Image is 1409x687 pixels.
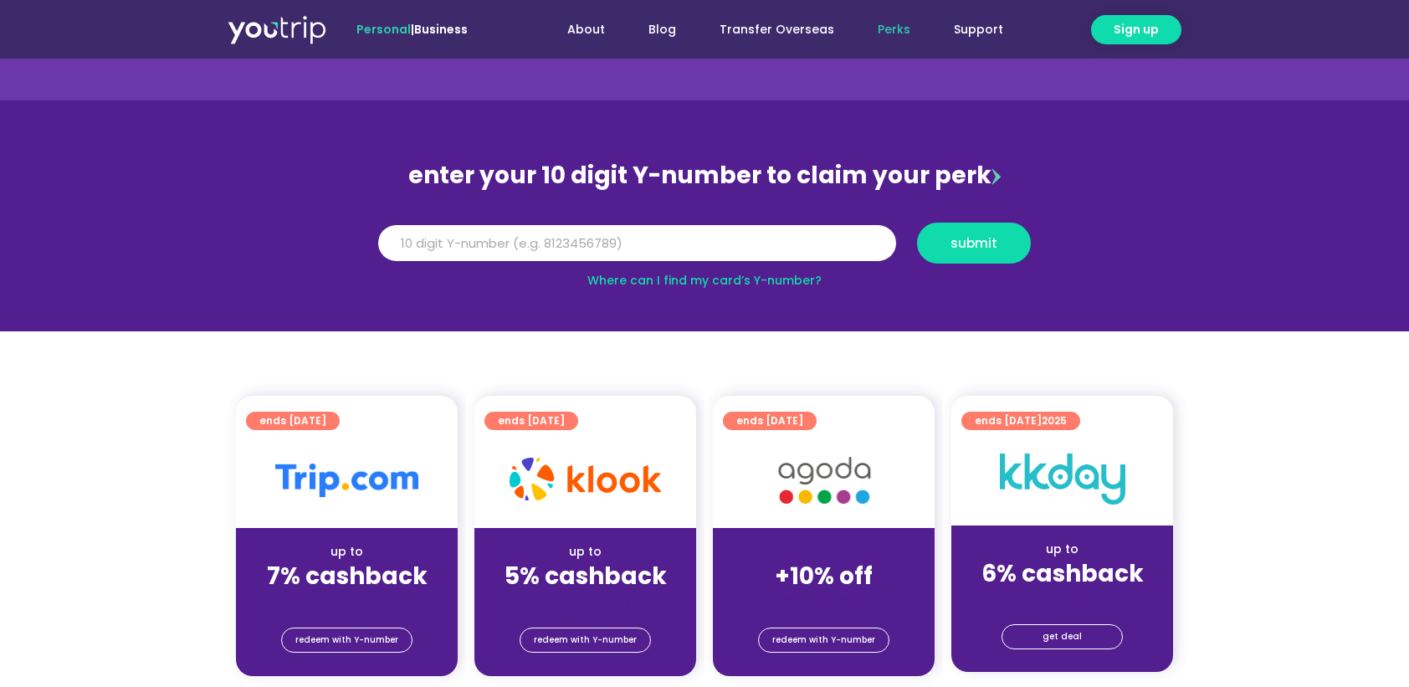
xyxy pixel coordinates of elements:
[965,541,1160,558] div: up to
[961,412,1080,430] a: ends [DATE]2025
[758,628,889,653] a: redeem with Y-number
[534,628,637,652] span: redeem with Y-number
[775,560,873,592] strong: +10% off
[498,412,565,430] span: ends [DATE]
[975,412,1067,430] span: ends [DATE]
[281,628,412,653] a: redeem with Y-number
[736,412,803,430] span: ends [DATE]
[726,592,921,609] div: (for stays only)
[856,14,932,45] a: Perks
[488,592,683,609] div: (for stays only)
[965,589,1160,607] div: (for stays only)
[808,543,839,560] span: up to
[249,543,444,561] div: up to
[627,14,698,45] a: Blog
[414,21,468,38] a: Business
[356,21,468,38] span: |
[488,543,683,561] div: up to
[378,223,1031,276] form: Y Number
[249,592,444,609] div: (for stays only)
[932,14,1025,45] a: Support
[520,628,651,653] a: redeem with Y-number
[259,412,326,430] span: ends [DATE]
[370,154,1039,197] div: enter your 10 digit Y-number to claim your perk
[1002,624,1123,649] a: get deal
[267,560,428,592] strong: 7% cashback
[1091,15,1181,44] a: Sign up
[917,223,1031,264] button: submit
[484,412,578,430] a: ends [DATE]
[950,237,997,249] span: submit
[513,14,1025,45] nav: Menu
[246,412,340,430] a: ends [DATE]
[981,557,1144,590] strong: 6% cashback
[378,225,896,262] input: 10 digit Y-number (e.g. 8123456789)
[546,14,627,45] a: About
[356,21,411,38] span: Personal
[1043,625,1082,649] span: get deal
[723,412,817,430] a: ends [DATE]
[587,272,822,289] a: Where can I find my card’s Y-number?
[1114,21,1159,38] span: Sign up
[1042,413,1067,428] span: 2025
[505,560,667,592] strong: 5% cashback
[698,14,856,45] a: Transfer Overseas
[772,628,875,652] span: redeem with Y-number
[295,628,398,652] span: redeem with Y-number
